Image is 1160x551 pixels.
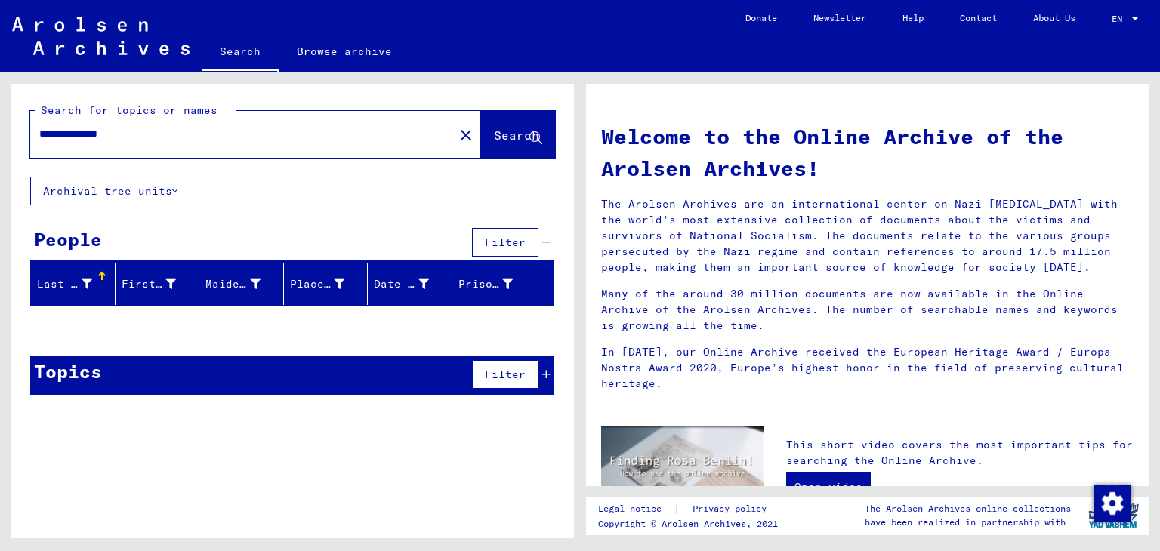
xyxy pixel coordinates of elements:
[601,196,1134,275] p: The Arolsen Archives are an international center on Nazi [MEDICAL_DATA] with the world’s most ext...
[598,501,785,517] div: |
[205,276,261,292] div: Maiden Name
[116,263,200,305] mat-header-cell: First Name
[31,263,116,305] mat-header-cell: Last Name
[451,119,481,149] button: Clear
[374,276,429,292] div: Date of Birth
[368,263,452,305] mat-header-cell: Date of Birth
[34,358,102,385] div: Topics
[598,501,674,517] a: Legal notice
[601,121,1134,184] h1: Welcome to the Online Archive of the Arolsen Archives!
[12,17,190,55] img: Arolsen_neg.svg
[786,437,1134,469] p: This short video covers the most important tips for searching the Online Archive.
[472,228,538,257] button: Filter
[786,472,871,502] a: Open video
[290,276,345,292] div: Place of Birth
[37,272,115,296] div: Last Name
[37,276,92,292] div: Last Name
[284,263,369,305] mat-header-cell: Place of Birth
[865,516,1071,529] p: have been realized in partnership with
[41,103,217,117] mat-label: Search for topics or names
[481,111,555,158] button: Search
[290,272,368,296] div: Place of Birth
[279,33,410,69] a: Browse archive
[680,501,785,517] a: Privacy policy
[34,226,102,253] div: People
[202,33,279,72] a: Search
[601,286,1134,334] p: Many of the around 30 million documents are now available in the Online Archive of the Arolsen Ar...
[30,177,190,205] button: Archival tree units
[452,263,554,305] mat-header-cell: Prisoner #
[458,276,514,292] div: Prisoner #
[1094,485,1130,521] div: Zustimmung ändern
[1085,497,1142,534] img: yv_logo.png
[485,368,526,381] span: Filter
[1094,485,1131,522] img: Zustimmung ändern
[122,272,199,296] div: First Name
[199,263,284,305] mat-header-cell: Maiden Name
[1112,13,1122,24] mat-select-trigger: EN
[122,276,177,292] div: First Name
[485,235,526,249] span: Filter
[598,517,785,531] p: Copyright © Arolsen Archives, 2021
[458,272,536,296] div: Prisoner #
[472,360,538,389] button: Filter
[601,344,1134,392] p: In [DATE], our Online Archive received the European Heritage Award / Europa Nostra Award 2020, Eu...
[374,272,452,296] div: Date of Birth
[457,126,475,144] mat-icon: close
[494,128,539,143] span: Search
[865,502,1071,516] p: The Arolsen Archives online collections
[205,272,283,296] div: Maiden Name
[601,426,764,515] img: video.jpg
